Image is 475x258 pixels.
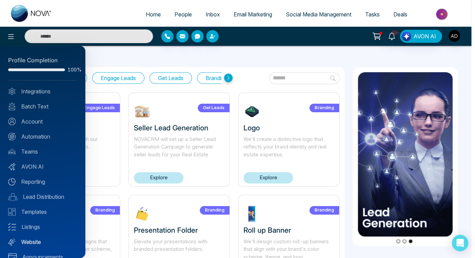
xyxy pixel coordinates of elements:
[8,238,16,246] img: Website.svg
[8,118,16,125] img: Account.svg
[8,132,77,141] a: Automation
[8,193,17,201] img: Lead-dist.svg
[8,178,16,185] img: Reporting.svg
[8,223,16,231] img: Listings.svg
[8,133,16,140] img: Automation.svg
[8,193,77,201] a: Lead Distribution
[8,87,77,95] a: Integrations
[8,117,77,126] a: Account
[8,178,77,186] a: Reporting
[68,67,77,72] span: 100%
[8,103,16,110] img: batch_text_white.png
[8,223,77,231] a: Listings
[452,235,468,251] div: Open Intercom Messenger
[8,88,16,95] img: Integrated.svg
[8,208,77,216] a: Templates
[8,56,77,65] div: Profile Completion
[8,148,16,155] img: team.svg
[8,163,77,171] a: AVON AI
[8,238,77,246] a: Website
[8,163,16,170] img: Avon-AI.svg
[8,102,77,111] a: Batch Text
[8,208,16,216] img: Templates.svg
[8,147,77,156] a: Teams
